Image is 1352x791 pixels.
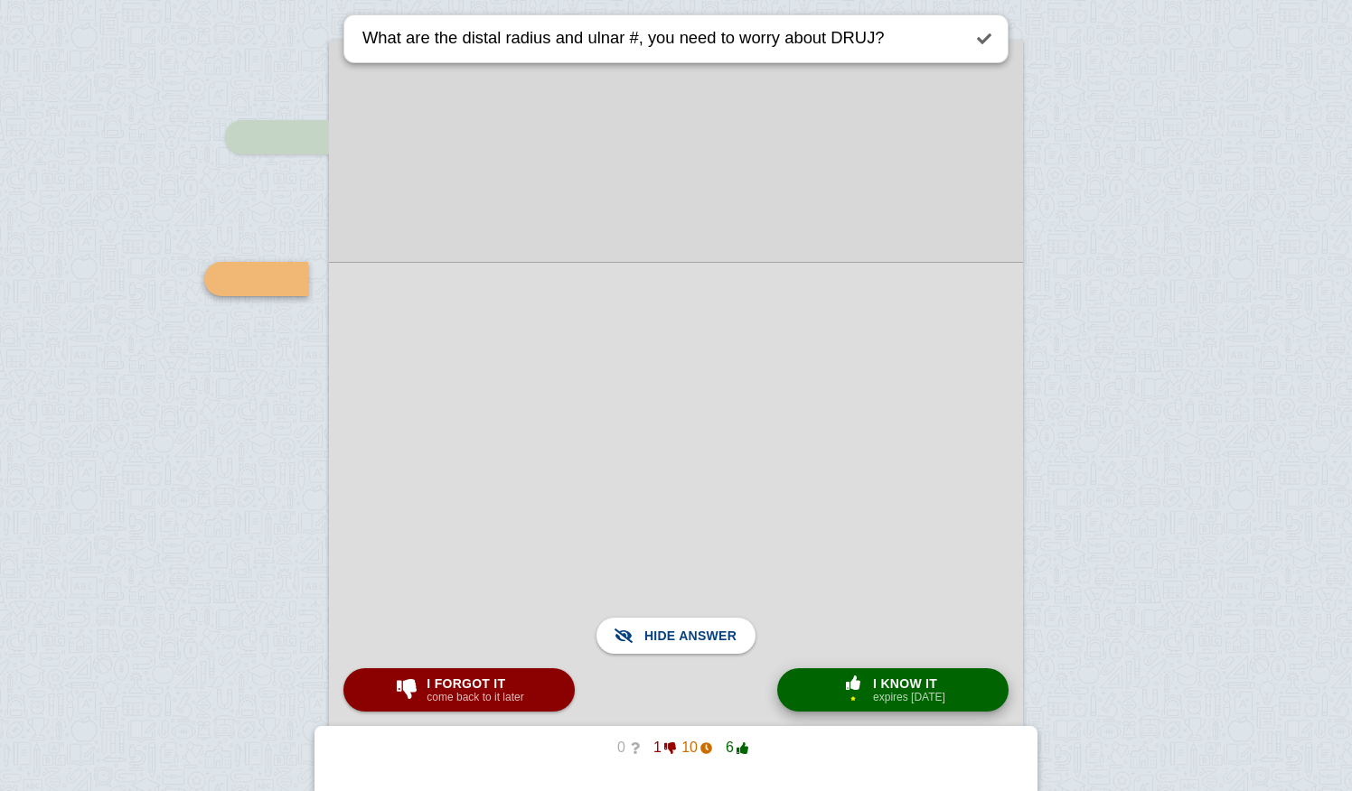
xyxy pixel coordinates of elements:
[712,740,748,756] span: 6
[873,676,945,691] span: I know it
[604,740,640,756] span: 0
[359,15,961,61] textarea: What are the distal radius and ulnar #, you need to worry about DRUJ?
[777,668,1009,712] button: I know itexpires [DATE]
[873,691,945,703] small: expires [DATE]
[589,733,763,762] button: 01106
[427,691,523,703] small: come back to it later
[676,740,712,756] span: 10
[343,668,575,712] button: I forgot itcome back to it later
[427,676,523,691] span: I forgot it
[640,740,676,756] span: 1
[596,618,756,654] button: Hide answer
